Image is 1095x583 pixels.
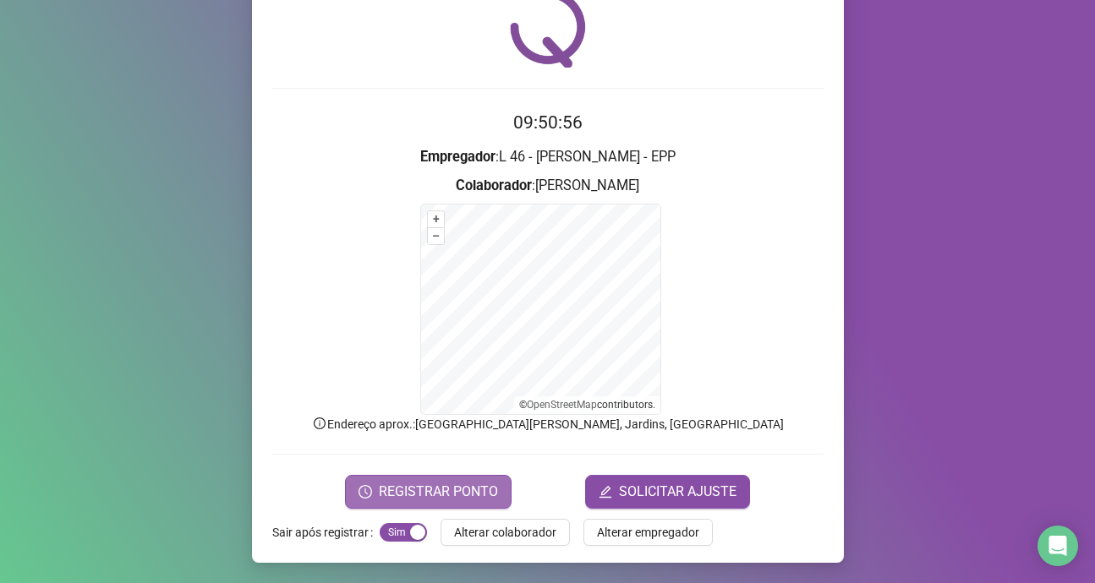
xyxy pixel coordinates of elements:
h3: : [PERSON_NAME] [272,175,824,197]
button: editSOLICITAR AJUSTE [585,475,750,509]
span: Alterar empregador [597,523,699,542]
h3: : L 46 - [PERSON_NAME] - EPP [272,146,824,168]
span: edit [599,485,612,499]
span: SOLICITAR AJUSTE [619,482,736,502]
span: Alterar colaborador [454,523,556,542]
button: – [428,228,444,244]
button: Alterar empregador [583,519,713,546]
a: OpenStreetMap [527,399,597,411]
p: Endereço aprox. : [GEOGRAPHIC_DATA][PERSON_NAME], Jardins, [GEOGRAPHIC_DATA] [272,415,824,433]
button: REGISTRAR PONTO [345,475,512,509]
span: REGISTRAR PONTO [379,482,498,502]
strong: Colaborador [456,177,532,193]
li: © contributors. [519,399,655,411]
button: Alterar colaborador [441,519,570,546]
strong: Empregador [420,149,495,165]
div: Open Intercom Messenger [1038,526,1078,566]
label: Sair após registrar [272,519,380,546]
button: + [428,211,444,227]
span: clock-circle [359,485,372,499]
span: info-circle [312,416,327,431]
time: 09:50:56 [513,112,583,133]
